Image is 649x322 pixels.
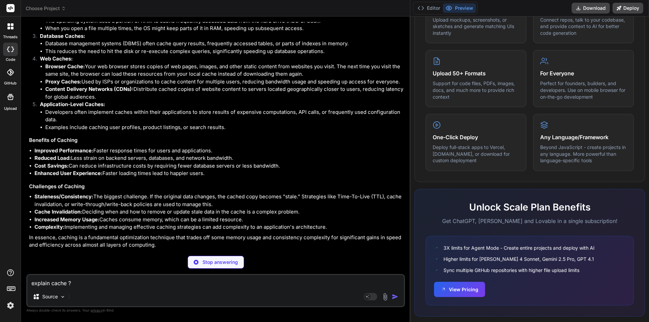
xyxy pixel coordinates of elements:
[45,48,404,55] li: This reduces the need to hit the disk or re-execute complex queries, significantly speeding up da...
[29,234,404,249] p: In essence, caching is a fundamental optimization technique that trades off some memory usage and...
[443,244,595,251] span: 3X limits for Agent Mode - Create entire projects and deploy with AI
[433,17,519,36] p: Upload mockups, screenshots, or sketches and generate matching UIs instantly
[45,86,134,92] strong: Content Delivery Networks (CDNs):
[540,144,627,164] p: Beyond JavaScript - create projects in any language. More powerful than language-specific tools
[34,163,69,169] strong: Cost Savings:
[3,34,18,40] label: threads
[434,282,485,297] button: View Pricing
[34,162,404,170] li: Can reduce infrastructure costs by requiring fewer database servers or less bandwidth.
[4,80,17,86] label: GitHub
[433,80,519,100] p: Support for code files, PDFs, images, docs, and much more to provide rich context
[45,108,404,124] li: Developers often implement caches within their applications to store results of expensive computa...
[34,216,404,224] li: Caches consume memory, which can be a limited resource.
[91,308,103,312] span: privacy
[5,300,16,311] img: settings
[392,293,399,300] img: icon
[45,63,404,78] li: Your web browser stores copies of web pages, images, and other static content from websites you v...
[34,147,93,154] strong: Improved Performance:
[34,147,404,155] li: Faster response times for users and applications.
[443,267,579,274] span: Sync multiple GitHub repositories with higher file upload limits
[612,3,643,14] button: Deploy
[40,33,85,39] strong: Database Caches:
[433,133,519,141] h4: One-Click Deploy
[34,208,82,215] strong: Cache Invalidation:
[42,293,58,300] p: Source
[34,155,71,161] strong: Reduced Load:
[45,63,85,70] strong: Browser Cache:
[6,57,15,63] label: code
[381,293,389,301] img: attachment
[415,3,443,13] button: Editor
[426,200,634,214] h2: Unlock Scale Plan Benefits
[34,193,93,200] strong: Staleness/Consistency:
[45,85,404,101] li: Distribute cached copies of website content to servers located geographically closer to users, re...
[540,80,627,100] p: Perfect for founders, builders, and developers. Use on mobile browser for on-the-go development
[45,124,404,131] li: Examples include caching user profiles, product listings, or search results.
[26,5,66,12] span: Choose Project
[540,17,627,36] p: Connect repos, talk to your codebase, and provide context to AI for better code generation
[29,137,404,144] h3: Benefits of Caching
[34,216,99,223] strong: Increased Memory Usage:
[26,307,405,314] p: Always double-check its answers. Your in Bind
[34,224,65,230] strong: Complexity:
[34,193,404,208] li: The biggest challenge. If the original data changes, the cached copy becomes "stale." Strategies ...
[34,170,102,176] strong: Enhanced User Experience:
[45,78,81,85] strong: Proxy Caches:
[34,154,404,162] li: Less strain on backend servers, databases, and network bandwidth.
[540,69,627,77] h4: For Everyone
[426,217,634,225] p: Get ChatGPT, [PERSON_NAME] and Lovable in a single subscription!
[29,183,404,191] h3: Challenges of Caching
[540,133,627,141] h4: Any Language/Framework
[34,223,404,231] li: Implementing and managing effective caching strategies can add complexity to an application's arc...
[34,208,404,216] li: Deciding when and how to remove or update stale data in the cache is a complex problem.
[202,259,238,266] p: Stop answering
[34,170,404,177] li: Faster loading times lead to happier users.
[433,144,519,164] p: Deploy full-stack apps to Vercel, [DOMAIN_NAME], or download for custom deployment
[60,294,66,300] img: Pick Models
[443,3,476,13] button: Preview
[443,255,594,263] span: Higher limits for [PERSON_NAME] 4 Sonnet, Gemini 2.5 Pro, GPT 4.1
[40,55,73,62] strong: Web Caches:
[45,78,404,86] li: Used by ISPs or organizations to cache content for multiple users, reducing bandwidth usage and s...
[40,101,105,107] strong: Application-Level Caches:
[572,3,610,14] button: Download
[45,40,404,48] li: Database management systems (DBMS) often cache query results, frequently accessed tables, or part...
[4,106,17,112] label: Upload
[433,69,519,77] h4: Upload 50+ Formats
[45,25,404,32] li: When you open a file multiple times, the OS might keep parts of it in RAM, speeding up subsequent...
